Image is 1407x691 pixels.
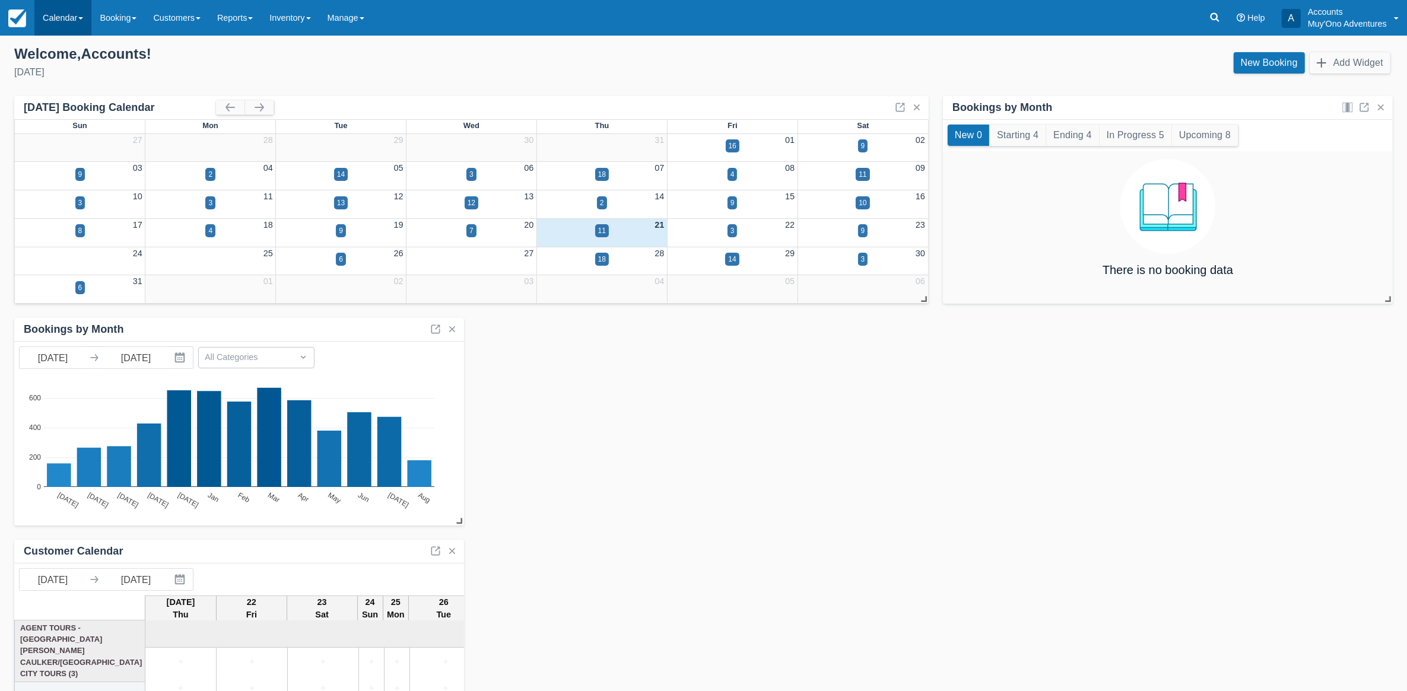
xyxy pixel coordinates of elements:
a: 14 [655,192,664,201]
div: Welcome , Accounts ! [14,45,694,63]
a: 10 [133,192,142,201]
div: 9 [731,198,735,208]
a: + [148,655,213,668]
div: 13 [337,198,345,208]
a: 28 [263,135,273,145]
div: 3 [208,198,212,208]
div: 7 [469,225,474,236]
th: 23 Sat [287,596,357,622]
button: New 0 [948,125,989,146]
div: 2 [600,198,604,208]
a: 06 [916,276,925,286]
button: Interact with the calendar and add the check-in date for your trip. [169,347,193,368]
a: 19 [394,220,404,230]
div: 3 [469,169,474,180]
div: 6 [78,282,82,293]
a: Agent Tours - [GEOGRAPHIC_DATA][PERSON_NAME] Caulker/[GEOGRAPHIC_DATA] City Tours (3) [18,622,142,680]
a: 28 [655,249,664,258]
img: booking.png [1120,159,1215,254]
img: checkfront-main-nav-mini-logo.png [8,9,26,27]
div: 4 [731,169,735,180]
a: 01 [263,276,273,286]
a: 04 [655,276,664,286]
a: 24 [133,249,142,258]
div: 18 [598,169,606,180]
div: 14 [337,169,345,180]
a: 03 [524,276,533,286]
div: 11 [859,169,866,180]
div: [DATE] Booking Calendar [24,101,216,114]
a: New Booking [1234,52,1305,74]
div: 16 [729,141,736,151]
th: 25 Mon [383,596,408,622]
div: 18 [598,254,606,265]
th: 26 Tue [408,596,479,622]
p: Muy'Ono Adventures [1308,18,1387,30]
a: 08 [785,163,795,173]
input: Start Date [20,347,86,368]
div: Bookings by Month [952,101,1053,114]
a: + [220,655,284,668]
div: 4 [208,225,212,236]
span: Mon [202,121,218,130]
a: 23 [916,220,925,230]
a: 16 [916,192,925,201]
a: 30 [524,135,533,145]
th: 24 Sun [357,596,383,622]
a: 30 [916,249,925,258]
div: 3 [78,198,82,208]
a: 03 [133,163,142,173]
div: A [1282,9,1301,28]
div: 8 [78,225,82,236]
a: 05 [394,163,404,173]
a: 07 [655,163,664,173]
a: 06 [524,163,533,173]
span: Sun [72,121,87,130]
div: [DATE] [14,65,694,79]
div: 10 [859,198,866,208]
span: Help [1247,13,1265,23]
a: 27 [133,135,142,145]
button: In Progress 5 [1100,125,1171,146]
a: 18 [263,220,273,230]
a: 04 [263,163,273,173]
span: Sat [857,121,869,130]
span: Thu [595,121,609,130]
span: Tue [334,121,347,130]
a: 27 [524,249,533,258]
div: 12 [468,198,475,208]
a: 22 [785,220,795,230]
button: Add Widget [1310,52,1390,74]
a: 02 [394,276,404,286]
th: [DATE] Thu [145,596,217,622]
a: 26 [394,249,404,258]
a: + [388,655,406,668]
a: 02 [916,135,925,145]
a: + [362,655,381,668]
div: 2 [208,169,212,180]
input: End Date [103,569,169,590]
input: Start Date [20,569,86,590]
div: 6 [339,254,343,265]
a: 09 [916,163,925,173]
a: 11 [263,192,273,201]
span: Wed [463,121,479,130]
p: Accounts [1308,6,1387,18]
span: Fri [728,121,738,130]
div: 11 [598,225,606,236]
div: 9 [339,225,343,236]
a: 29 [394,135,404,145]
button: Starting 4 [990,125,1046,146]
a: 21 [655,220,664,230]
a: 29 [785,249,795,258]
input: End Date [103,347,169,368]
div: Customer Calendar [24,544,123,558]
button: Ending 4 [1046,125,1098,146]
a: 12 [394,192,404,201]
a: 17 [133,220,142,230]
button: Upcoming 8 [1172,125,1238,146]
i: Help [1237,14,1245,22]
a: + [291,655,355,668]
th: 22 Fri [217,596,287,622]
a: 31 [133,276,142,286]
